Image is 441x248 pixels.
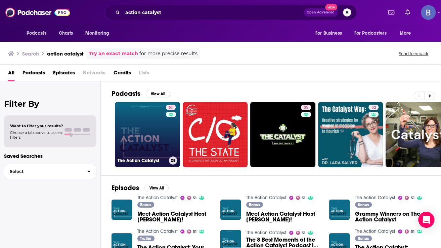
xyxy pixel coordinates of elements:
a: 51 [296,196,306,200]
span: Bonus [358,203,369,207]
h3: Search [22,50,39,57]
span: Bonus [249,203,260,207]
a: The Action Catalyst [246,230,286,236]
input: Search podcasts, credits, & more... [123,7,304,18]
img: Meet Action Catalyst Host Stephanie Maas! [220,200,241,220]
a: Episodes [53,67,75,81]
span: For Business [315,29,342,38]
span: Networks [83,67,105,81]
span: 51 [193,230,196,233]
span: Podcasts [27,29,46,38]
span: 32 [371,104,376,111]
a: 32 [318,102,383,167]
a: Charts [54,27,77,40]
span: for more precise results [139,50,197,58]
h2: Podcasts [112,90,140,98]
a: Show notifications dropdown [386,7,397,18]
span: Want to filter your results? [10,123,63,128]
span: New [325,4,337,10]
img: User Profile [421,5,436,20]
span: 35 [304,104,308,111]
span: Monitoring [85,29,109,38]
span: Trailer [140,237,151,241]
a: Show notifications dropdown [402,7,413,18]
span: Choose a tab above to access filters. [10,130,63,140]
button: Show profile menu [421,5,436,20]
div: Search podcasts, credits, & more... [104,5,357,20]
a: Credits [114,67,131,81]
button: View All [146,90,170,98]
button: Select [4,164,96,179]
a: Grammy Winners on The Action Catalyst [355,211,430,222]
span: Bonus [140,203,151,207]
button: open menu [395,27,419,40]
span: 51 [410,197,414,200]
a: The Action Catalyst [137,195,178,201]
span: Logged in as BTallent [421,5,436,20]
span: 51 [193,197,196,200]
a: 51 [187,229,197,234]
a: 51 [405,196,414,200]
span: Open Advanced [307,11,335,14]
span: Lists [139,67,149,81]
span: 51 [302,232,305,235]
a: The Action Catalyst [137,228,178,234]
a: 51 [296,231,306,235]
a: Try an exact match [89,50,138,58]
a: 51The Action Catalyst [115,102,180,167]
span: For Podcasters [354,29,387,38]
button: open menu [22,27,55,40]
h3: The Action Catalyst [118,158,166,164]
button: open menu [350,27,396,40]
button: open menu [311,27,350,40]
a: Meet Action Catalyst Host Stephanie Maas! [246,211,321,222]
button: Open AdvancedNew [304,8,338,16]
a: 32 [368,105,379,110]
h2: Episodes [112,184,139,192]
a: Podcasts [23,67,45,81]
span: Bonus [358,237,369,241]
span: More [399,29,411,38]
a: All [8,67,14,81]
h2: Filter By [4,99,96,109]
p: Saved Searches [4,153,96,159]
a: PodcastsView All [112,90,170,98]
a: The Action Catalyst [355,195,395,201]
a: The Action Catalyst [246,195,286,201]
a: Meet Action Catalyst Host Adam Outland! [137,211,212,222]
a: 51 [187,196,197,200]
img: Grammy Winners on The Action Catalyst [329,200,350,220]
span: 51 [302,197,305,200]
a: 35 [301,105,311,110]
a: 35 [250,102,315,167]
a: 51 [166,105,176,110]
a: EpisodesView All [112,184,169,192]
button: open menu [81,27,118,40]
div: Open Intercom Messenger [418,212,434,228]
h3: action catalyst [47,50,84,57]
a: The Action Catalyst [355,228,395,234]
span: Charts [59,29,73,38]
span: Meet Action Catalyst Host [PERSON_NAME]! [246,211,321,222]
img: Podchaser - Follow, Share and Rate Podcasts [5,6,70,19]
img: Meet Action Catalyst Host Adam Outland! [112,200,132,220]
button: View All [144,184,169,192]
span: Meet Action Catalyst Host [PERSON_NAME]! [137,211,212,222]
span: 51 [410,230,414,233]
a: 51 [405,229,414,234]
span: 51 [169,104,173,111]
span: Select [4,169,82,174]
button: Send feedback [397,51,430,57]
